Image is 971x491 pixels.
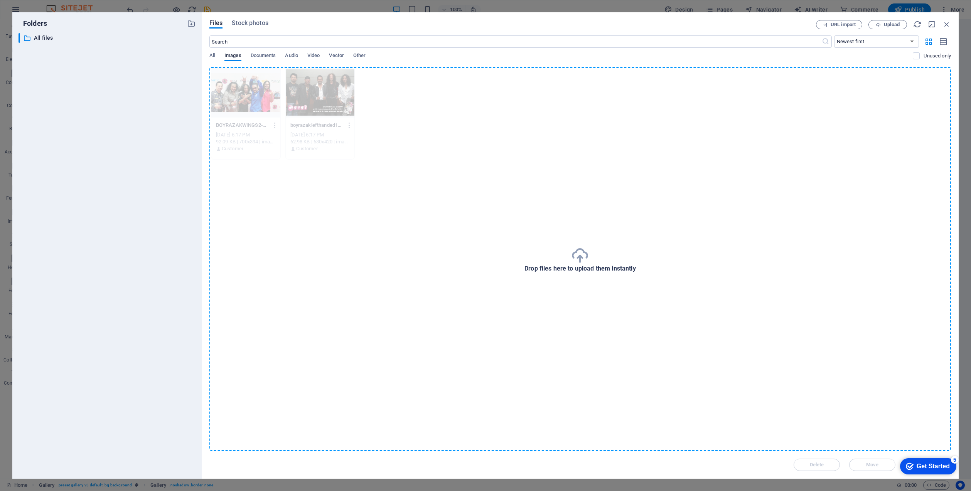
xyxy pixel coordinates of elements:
p: Displays only files that are not in use on the website. Files added during this session can still... [924,52,951,59]
span: Vector [329,51,344,62]
span: Drop files here to upload them instantly [524,265,636,272]
span: Upload [884,22,900,27]
span: Documents [251,51,276,62]
button: URL import [816,20,862,29]
span: URL import [831,22,856,27]
div: Get Started 5 items remaining, 0% complete [6,4,62,20]
i: Reload [913,20,922,29]
span: Files [209,18,223,28]
span: Video [307,51,320,62]
div: ​ [19,33,20,43]
i: Create new folder [187,19,196,28]
button: Upload [868,20,907,29]
p: All files [34,34,181,42]
input: Search [209,35,822,48]
div: 5 [57,2,65,9]
i: Close [942,20,951,29]
span: Stock photos [232,18,268,28]
div: Get Started [23,8,56,15]
span: Audio [285,51,298,62]
span: All [209,51,215,62]
span: Other [353,51,366,62]
span: Images [224,51,241,62]
i: Minimize [928,20,936,29]
p: Folders [19,18,47,29]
